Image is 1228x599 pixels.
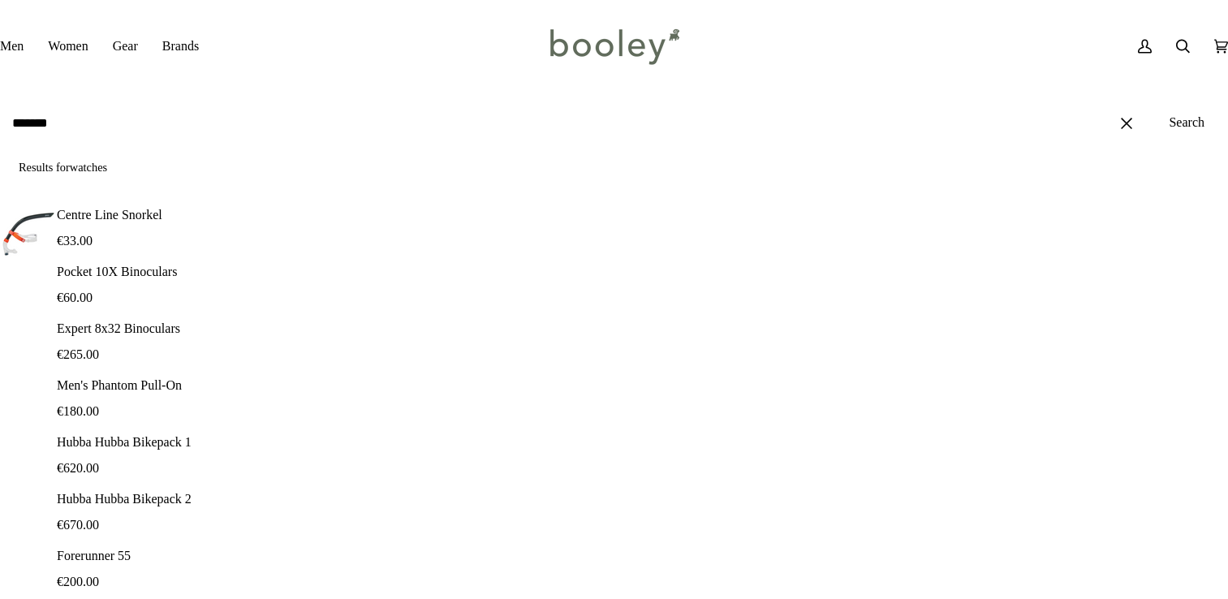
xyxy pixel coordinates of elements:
input: Search our store [4,103,1104,142]
a: Pocket 10X Binoculars [57,265,177,278]
span: €60.00 [57,291,93,304]
a: Hubba Hubba Bikepack 1 [57,435,192,449]
span: €670.00 [57,518,99,532]
span: watches [70,161,107,174]
a: Forerunner 55 [57,549,131,562]
a: Gear [101,23,150,70]
span: €180.00 [57,404,99,418]
span: €620.00 [57,461,99,475]
span: Gear [113,37,138,56]
a: Expert 8x32 Binoculars [57,321,180,335]
img: Booley [543,23,685,70]
a: Women [36,23,100,70]
a: Centre Line Snorkel [57,208,162,222]
span: Brands [162,37,199,56]
span: Women [48,37,88,56]
span: €200.00 [57,575,99,588]
a: Hubba Hubba Bikepack 2 [57,492,192,506]
span: €265.00 [57,347,99,361]
span: €33.00 [57,234,93,248]
a: Brands [150,23,211,70]
a: Men's Phantom Pull-On [57,378,182,392]
button: Reset [1104,103,1149,142]
button: Search [1149,103,1224,142]
p: Results for [19,156,1209,180]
